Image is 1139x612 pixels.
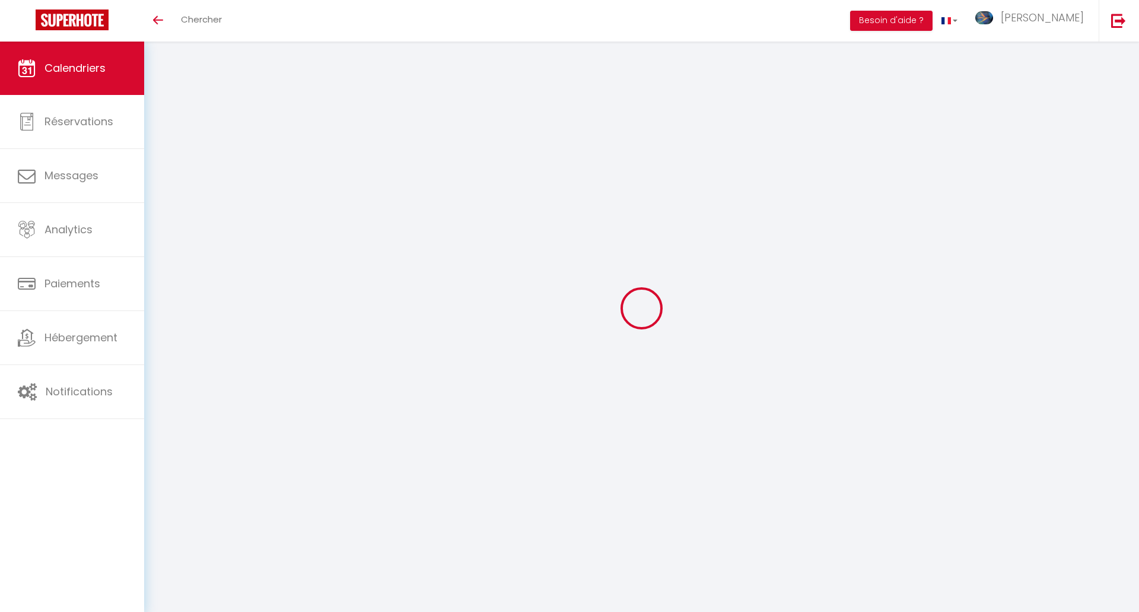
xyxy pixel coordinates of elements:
img: logout [1111,13,1126,28]
span: Messages [44,168,98,183]
img: ... [975,11,993,25]
span: [PERSON_NAME] [1001,10,1084,25]
span: Paiements [44,276,100,291]
span: Réservations [44,114,113,129]
span: Analytics [44,222,93,237]
span: Hébergement [44,330,117,345]
span: Notifications [46,384,113,399]
button: Besoin d'aide ? [850,11,933,31]
span: Calendriers [44,61,106,75]
span: Chercher [181,13,222,26]
img: Super Booking [36,9,109,30]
